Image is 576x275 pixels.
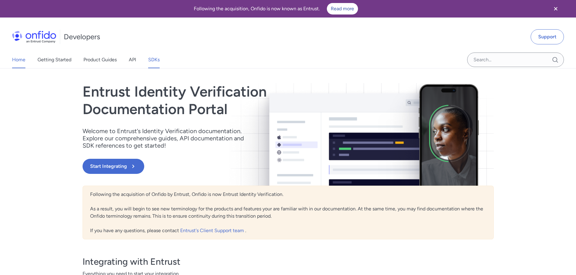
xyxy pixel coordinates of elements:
[83,256,494,268] h3: Integrating with Entrust
[12,51,25,68] a: Home
[83,83,370,118] h1: Entrust Identity Verification Documentation Portal
[545,1,567,16] button: Close banner
[180,228,245,233] a: Entrust's Client Support team
[148,51,160,68] a: SDKs
[64,32,100,42] h1: Developers
[83,127,252,149] p: Welcome to Entrust’s Identity Verification documentation. Explore our comprehensive guides, API d...
[552,5,559,12] svg: Close banner
[327,3,358,14] a: Read more
[531,29,564,44] a: Support
[83,51,117,68] a: Product Guides
[129,51,136,68] a: API
[83,186,494,239] div: Following the acquisition of Onfido by Entrust, Onfido is now Entrust Identity Verification. As a...
[83,159,144,174] button: Start Integrating
[467,53,564,67] input: Onfido search input field
[37,51,71,68] a: Getting Started
[7,3,545,14] div: Following the acquisition, Onfido is now known as Entrust.
[83,159,370,174] a: Start Integrating
[12,31,56,43] img: Onfido Logo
